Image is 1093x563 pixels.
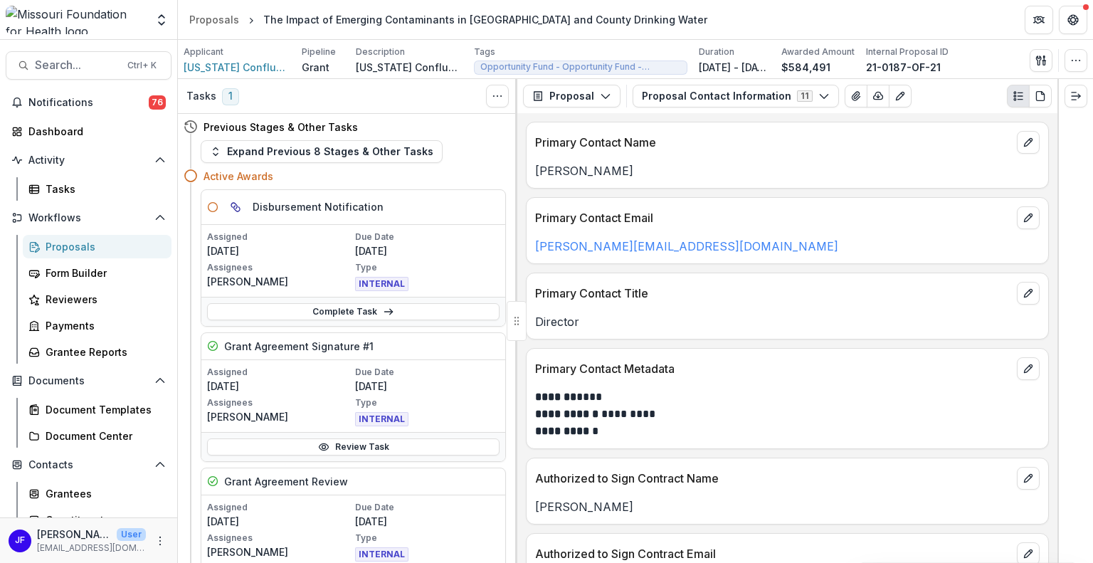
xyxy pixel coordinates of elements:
[186,90,216,102] h3: Tasks
[46,239,160,254] div: Proposals
[28,124,160,139] div: Dashboard
[1017,282,1040,305] button: edit
[535,285,1011,302] p: Primary Contact Title
[184,60,290,75] a: [US_STATE] Confluence Waterkeeper
[889,85,912,107] button: Edit as form
[207,514,352,529] p: [DATE]
[204,120,358,135] h4: Previous Stages & Other Tasks
[224,196,247,219] button: Parent task
[355,532,500,544] p: Type
[535,239,838,253] a: [PERSON_NAME][EMAIL_ADDRESS][DOMAIN_NAME]
[302,46,336,58] p: Pipeline
[207,396,352,409] p: Assignees
[152,532,169,549] button: More
[23,314,171,337] a: Payments
[224,339,374,354] h5: Grant Agreement Signature #1
[149,95,166,110] span: 76
[46,318,160,333] div: Payments
[222,88,239,105] span: 1
[46,402,160,417] div: Document Templates
[6,120,171,143] a: Dashboard
[535,134,1011,151] p: Primary Contact Name
[6,453,171,476] button: Open Contacts
[1029,85,1052,107] button: PDF view
[6,91,171,114] button: Notifications76
[28,97,149,109] span: Notifications
[535,470,1011,487] p: Authorized to Sign Contract Name
[117,528,146,541] p: User
[253,199,384,214] h5: Disbursement Notification
[23,398,171,421] a: Document Templates
[355,396,500,409] p: Type
[23,340,171,364] a: Grantee Reports
[207,243,352,258] p: [DATE]
[6,369,171,392] button: Open Documents
[355,243,500,258] p: [DATE]
[184,9,713,30] nav: breadcrumb
[355,412,408,426] span: INTERNAL
[184,9,245,30] a: Proposals
[263,12,707,27] div: The Impact of Emerging Contaminants in [GEOGRAPHIC_DATA] and County Drinking Water
[6,51,171,80] button: Search...
[207,532,352,544] p: Assignees
[189,12,239,27] div: Proposals
[356,60,463,75] p: [US_STATE] Confluence Waterkeeper proposes the random testing of drinking water in [GEOGRAPHIC_DA...
[15,536,25,545] div: Jean Freeman-Crawford
[302,60,329,75] p: Grant
[1017,357,1040,380] button: edit
[866,46,949,58] p: Internal Proposal ID
[1065,85,1087,107] button: Expand right
[535,360,1011,377] p: Primary Contact Metadata
[6,6,146,34] img: Missouri Foundation for Health logo
[1059,6,1087,34] button: Get Help
[523,85,621,107] button: Proposal
[28,154,149,167] span: Activity
[535,545,1011,562] p: Authorized to Sign Contract Email
[201,140,443,163] button: Expand Previous 8 Stages & Other Tasks
[207,501,352,514] p: Assigned
[207,274,352,289] p: [PERSON_NAME]
[1007,85,1030,107] button: Plaintext view
[781,60,830,75] p: $584,491
[46,344,160,359] div: Grantee Reports
[46,181,160,196] div: Tasks
[23,424,171,448] a: Document Center
[207,379,352,394] p: [DATE]
[207,303,500,320] a: Complete Task
[184,46,223,58] p: Applicant
[125,58,159,73] div: Ctrl + K
[355,261,500,274] p: Type
[1017,467,1040,490] button: edit
[845,85,867,107] button: View Attached Files
[355,514,500,529] p: [DATE]
[23,482,171,505] a: Grantees
[46,292,160,307] div: Reviewers
[35,58,119,72] span: Search...
[355,366,500,379] p: Due Date
[28,375,149,387] span: Documents
[355,501,500,514] p: Due Date
[23,288,171,311] a: Reviewers
[28,459,149,471] span: Contacts
[535,209,1011,226] p: Primary Contact Email
[355,379,500,394] p: [DATE]
[46,428,160,443] div: Document Center
[699,46,734,58] p: Duration
[46,486,160,501] div: Grantees
[23,177,171,201] a: Tasks
[207,261,352,274] p: Assignees
[28,212,149,224] span: Workflows
[23,508,171,532] a: Constituents
[207,231,352,243] p: Assigned
[1025,6,1053,34] button: Partners
[46,512,160,527] div: Constituents
[1017,206,1040,229] button: edit
[1017,131,1040,154] button: edit
[207,438,500,456] a: Review Task
[23,235,171,258] a: Proposals
[6,206,171,229] button: Open Workflows
[356,46,405,58] p: Description
[699,60,770,75] p: [DATE] - [DATE]
[37,542,146,554] p: [EMAIL_ADDRESS][DOMAIN_NAME]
